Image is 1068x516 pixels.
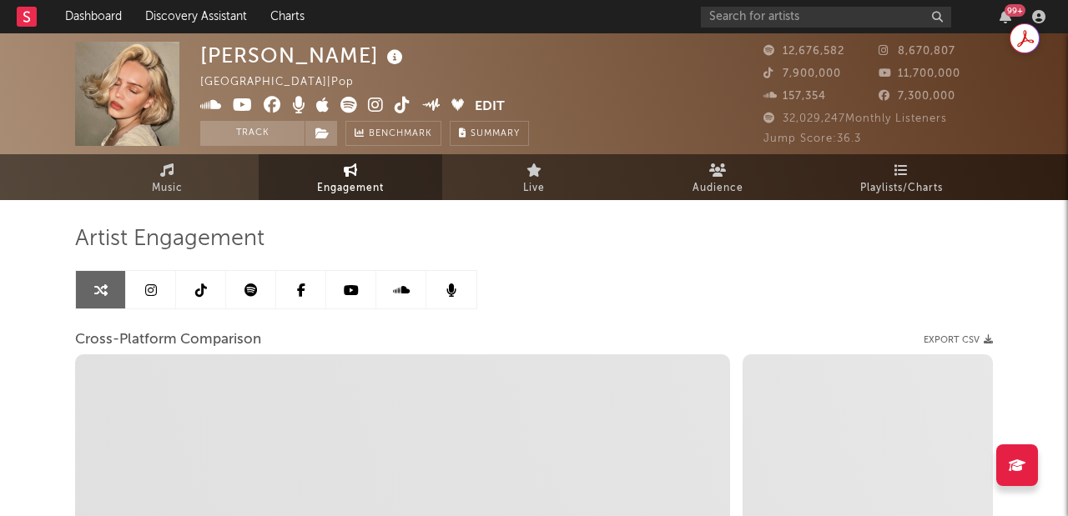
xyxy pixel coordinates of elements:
span: 32,029,247 Monthly Listeners [763,113,947,124]
span: Music [152,178,183,198]
div: [PERSON_NAME] [200,42,407,69]
button: 99+ [1000,10,1011,23]
a: Audience [626,154,809,200]
button: Export CSV [924,335,993,345]
button: Edit [475,97,505,118]
a: Playlists/Charts [809,154,993,200]
span: Cross-Platform Comparison [75,330,261,350]
input: Search for artists [701,7,951,28]
button: Summary [450,121,529,146]
span: 157,354 [763,91,826,102]
span: Benchmark [369,124,432,144]
span: Audience [693,178,743,198]
a: Benchmark [345,121,441,146]
a: Live [442,154,626,200]
span: Live [523,178,545,198]
span: Playlists/Charts [860,178,943,198]
span: 7,300,000 [879,91,955,102]
button: Track [200,121,305,146]
span: 12,676,582 [763,46,844,57]
span: Engagement [317,178,384,198]
div: 99 + [1005,4,1025,17]
span: 7,900,000 [763,68,841,79]
span: Summary [471,129,520,138]
span: 8,670,807 [879,46,955,57]
a: Engagement [259,154,442,200]
span: 11,700,000 [879,68,960,79]
span: Jump Score: 36.3 [763,133,861,144]
div: [GEOGRAPHIC_DATA] | Pop [200,73,373,93]
span: Artist Engagement [75,229,264,249]
a: Music [75,154,259,200]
